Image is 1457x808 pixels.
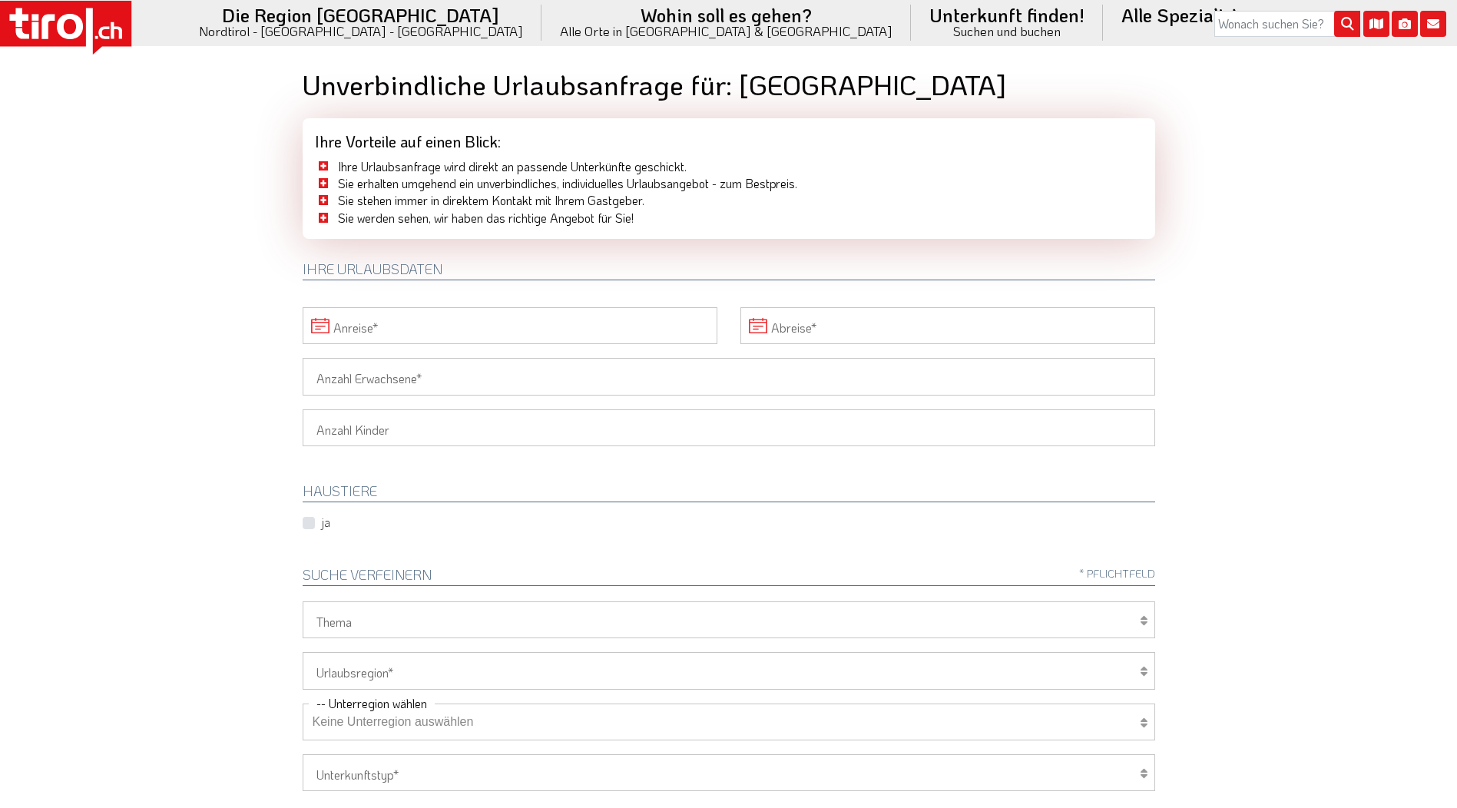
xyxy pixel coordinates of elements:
[560,25,892,38] small: Alle Orte in [GEOGRAPHIC_DATA] & [GEOGRAPHIC_DATA]
[1079,568,1155,579] span: * Pflichtfeld
[1420,11,1446,37] i: Kontakt
[1214,11,1360,37] input: Wonach suchen Sie?
[1363,11,1389,37] i: Karte öffnen
[303,262,1155,280] h2: Ihre Urlaubsdaten
[199,25,523,38] small: Nordtirol - [GEOGRAPHIC_DATA] - [GEOGRAPHIC_DATA]
[315,210,1143,227] li: Sie werden sehen, wir haben das richtige Angebot für Sie!
[315,158,1143,175] li: Ihre Urlaubsanfrage wird direkt an passende Unterkünfte geschickt.
[1392,11,1418,37] i: Fotogalerie
[929,25,1084,38] small: Suchen und buchen
[303,69,1155,100] h1: Unverbindliche Urlaubsanfrage für: [GEOGRAPHIC_DATA]
[303,484,1155,502] h2: HAUSTIERE
[315,175,1143,192] li: Sie erhalten umgehend ein unverbindliches, individuelles Urlaubsangebot - zum Bestpreis.
[303,118,1155,158] div: Ihre Vorteile auf einen Blick:
[315,192,1143,209] li: Sie stehen immer in direktem Kontakt mit Ihrem Gastgeber.
[303,568,1155,586] h2: Suche verfeinern
[321,514,330,531] label: ja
